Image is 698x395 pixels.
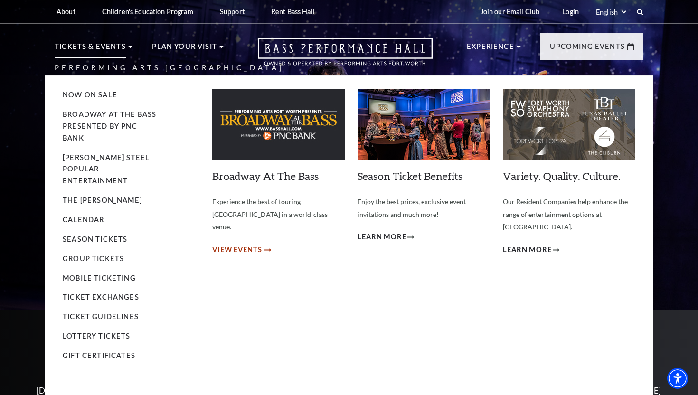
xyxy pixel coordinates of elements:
[57,8,75,16] p: About
[63,235,127,243] a: Season Tickets
[63,216,104,224] a: Calendar
[212,244,270,256] a: View Events
[358,231,414,243] a: Learn More Season Ticket Benefits
[271,8,315,16] p: Rent Bass Hall
[667,368,688,389] div: Accessibility Menu
[63,293,139,301] a: Ticket Exchanges
[503,244,559,256] a: Learn More Variety. Quality. Culture.
[63,110,156,142] a: Broadway At The Bass presented by PNC Bank
[63,274,136,282] a: Mobile Ticketing
[63,254,124,263] a: Group Tickets
[212,244,262,256] span: View Events
[467,41,514,58] p: Experience
[358,196,490,221] p: Enjoy the best prices, exclusive event invitations and much more!
[212,169,319,182] a: Broadway At The Bass
[594,8,628,17] select: Select:
[220,8,245,16] p: Support
[63,312,139,320] a: Ticket Guidelines
[63,351,135,359] a: Gift Certificates
[55,41,126,58] p: Tickets & Events
[63,196,142,204] a: The [PERSON_NAME]
[358,89,490,160] img: Season Ticket Benefits
[102,8,193,16] p: Children's Education Program
[63,332,131,340] a: Lottery Tickets
[63,153,150,185] a: [PERSON_NAME] Steel Popular Entertainment
[224,38,467,75] a: Open this option
[212,196,345,234] p: Experience the best of touring [GEOGRAPHIC_DATA] in a world-class venue.
[152,41,217,58] p: Plan Your Visit
[358,169,462,182] a: Season Ticket Benefits
[503,196,635,234] p: Our Resident Companies help enhance the range of entertainment options at [GEOGRAPHIC_DATA].
[63,91,117,99] a: Now On Sale
[550,41,625,58] p: Upcoming Events
[503,169,621,182] a: Variety. Quality. Culture.
[358,231,406,243] span: Learn More
[503,89,635,160] img: Variety. Quality. Culture.
[503,244,552,256] span: Learn More
[212,89,345,160] img: Broadway At The Bass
